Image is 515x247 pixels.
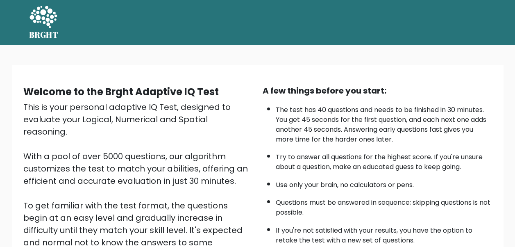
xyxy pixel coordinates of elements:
b: Welcome to the Brght Adaptive IQ Test [23,85,219,98]
li: Questions must be answered in sequence; skipping questions is not possible. [276,194,492,217]
a: BRGHT [29,3,59,42]
div: A few things before you start: [263,85,492,97]
li: The test has 40 questions and needs to be finished in 30 minutes. You get 45 seconds for the firs... [276,101,492,144]
li: If you're not satisfied with your results, you have the option to retake the test with a new set ... [276,222,492,245]
h5: BRGHT [29,30,59,40]
li: Try to answer all questions for the highest score. If you're unsure about a question, make an edu... [276,148,492,172]
li: Use only your brain, no calculators or pens. [276,176,492,190]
